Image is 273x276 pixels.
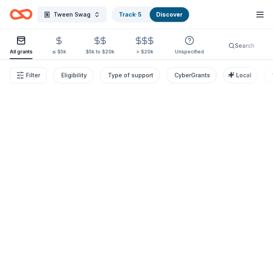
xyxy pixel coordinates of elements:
[26,70,40,80] span: Filter
[174,70,210,80] div: CyberGrants
[10,32,32,59] button: All grants
[134,49,155,55] div: > $20k
[108,70,153,80] div: Type of support
[10,67,47,83] button: Filter
[112,6,190,23] button: Track· 5Discover
[37,6,107,23] button: Tween Swag
[86,49,114,55] div: $5k to $20k
[100,67,160,83] button: Type of support
[86,33,114,59] button: $5k to $20k
[52,33,66,59] button: ≤ $5k
[175,32,204,59] button: Unspecified
[156,11,183,18] a: Discover
[166,67,217,83] button: CyberGrants
[119,11,142,18] a: Track· 5
[52,49,66,55] div: ≤ $5k
[175,49,204,55] div: Unspecified
[235,41,255,51] span: Search
[236,72,252,79] span: Local
[134,33,155,59] button: > $20k
[53,67,93,83] button: Eligibility
[223,67,258,83] button: Local
[10,49,32,55] div: All grants
[224,38,261,54] button: Search
[54,10,90,19] span: Tween Swag
[10,5,32,24] a: Home
[61,70,87,80] div: Eligibility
